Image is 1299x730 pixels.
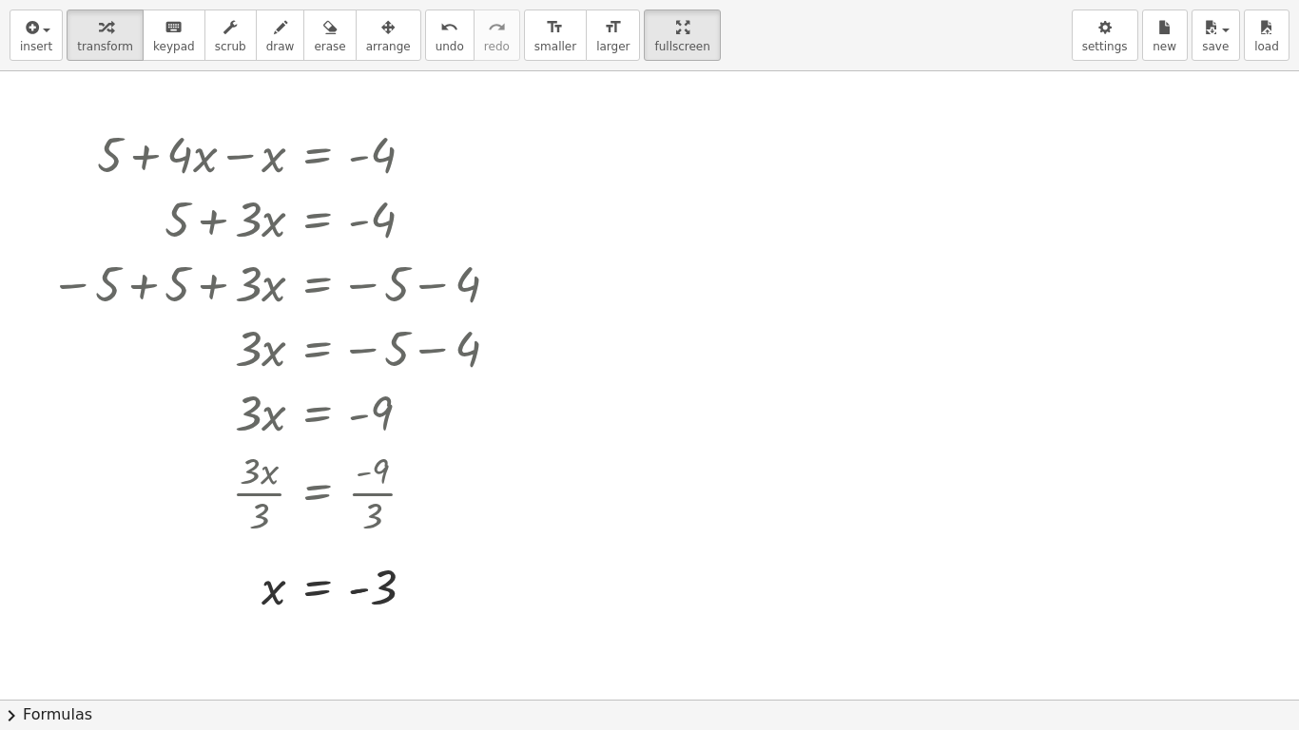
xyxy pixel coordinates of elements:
[1202,40,1229,53] span: save
[474,10,520,61] button: redoredo
[1082,40,1128,53] span: settings
[143,10,205,61] button: keyboardkeypad
[586,10,640,61] button: format_sizelarger
[77,40,133,53] span: transform
[1254,40,1279,53] span: load
[10,10,63,61] button: insert
[484,40,510,53] span: redo
[425,10,475,61] button: undoundo
[356,10,421,61] button: arrange
[654,40,709,53] span: fullscreen
[1072,10,1138,61] button: settings
[266,40,295,53] span: draw
[204,10,257,61] button: scrub
[256,10,305,61] button: draw
[1153,40,1176,53] span: new
[1142,10,1188,61] button: new
[436,40,464,53] span: undo
[534,40,576,53] span: smaller
[67,10,144,61] button: transform
[215,40,246,53] span: scrub
[546,16,564,39] i: format_size
[1192,10,1240,61] button: save
[1244,10,1289,61] button: load
[440,16,458,39] i: undo
[303,10,356,61] button: erase
[165,16,183,39] i: keyboard
[644,10,720,61] button: fullscreen
[314,40,345,53] span: erase
[488,16,506,39] i: redo
[366,40,411,53] span: arrange
[596,40,630,53] span: larger
[524,10,587,61] button: format_sizesmaller
[604,16,622,39] i: format_size
[20,40,52,53] span: insert
[153,40,195,53] span: keypad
